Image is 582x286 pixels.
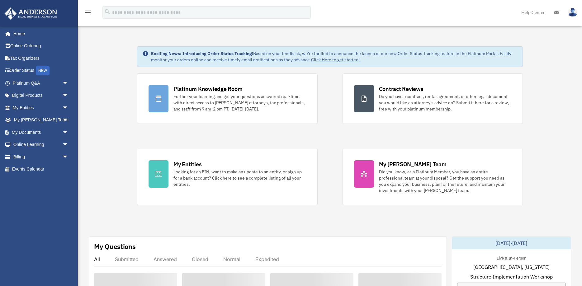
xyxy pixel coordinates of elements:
a: Home [4,27,75,40]
i: menu [84,9,92,16]
i: search [104,8,111,15]
span: arrow_drop_down [62,89,75,102]
a: My [PERSON_NAME] Team Did you know, as a Platinum Member, you have an entire professional team at... [343,149,523,205]
a: Online Learningarrow_drop_down [4,138,78,151]
a: My Documentsarrow_drop_down [4,126,78,138]
div: Expedited [255,256,279,262]
span: arrow_drop_down [62,101,75,114]
div: [DATE]-[DATE] [452,237,571,249]
a: Tax Organizers [4,52,78,64]
a: Platinum Knowledge Room Further your learning and get your questions answered real-time with dire... [137,73,318,124]
div: Closed [192,256,208,262]
a: My Entities Looking for an EIN, want to make an update to an entity, or sign up for a bank accoun... [137,149,318,205]
div: Contract Reviews [379,85,423,93]
div: Did you know, as a Platinum Member, you have an entire professional team at your disposal? Get th... [379,169,512,194]
div: My Questions [94,242,136,251]
div: Submitted [115,256,139,262]
a: My [PERSON_NAME] Teamarrow_drop_down [4,114,78,126]
img: User Pic [568,8,577,17]
div: Live & In-Person [492,254,531,261]
strong: Exciting News: Introducing Order Status Tracking! [151,51,253,56]
a: Digital Productsarrow_drop_down [4,89,78,102]
img: Anderson Advisors Platinum Portal [3,7,59,20]
span: arrow_drop_down [62,114,75,127]
a: menu [84,11,92,16]
span: arrow_drop_down [62,138,75,151]
div: Further your learning and get your questions answered real-time with direct access to [PERSON_NAM... [173,93,306,112]
div: Platinum Knowledge Room [173,85,243,93]
div: My [PERSON_NAME] Team [379,160,447,168]
a: Billingarrow_drop_down [4,151,78,163]
span: arrow_drop_down [62,77,75,90]
a: Order StatusNEW [4,64,78,77]
div: NEW [36,66,50,75]
div: Looking for an EIN, want to make an update to an entity, or sign up for a bank account? Click her... [173,169,306,187]
a: Platinum Q&Aarrow_drop_down [4,77,78,89]
div: Do you have a contract, rental agreement, or other legal document you would like an attorney's ad... [379,93,512,112]
span: arrow_drop_down [62,151,75,163]
span: Structure Implementation Workshop [470,273,553,280]
span: [GEOGRAPHIC_DATA], [US_STATE] [473,263,550,271]
span: arrow_drop_down [62,126,75,139]
div: My Entities [173,160,201,168]
a: Contract Reviews Do you have a contract, rental agreement, or other legal document you would like... [343,73,523,124]
div: Normal [223,256,240,262]
a: My Entitiesarrow_drop_down [4,101,78,114]
a: Events Calendar [4,163,78,176]
a: Click Here to get started! [311,57,360,63]
div: All [94,256,100,262]
div: Answered [154,256,177,262]
div: Based on your feedback, we're thrilled to announce the launch of our new Order Status Tracking fe... [151,50,518,63]
a: Online Ordering [4,40,78,52]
